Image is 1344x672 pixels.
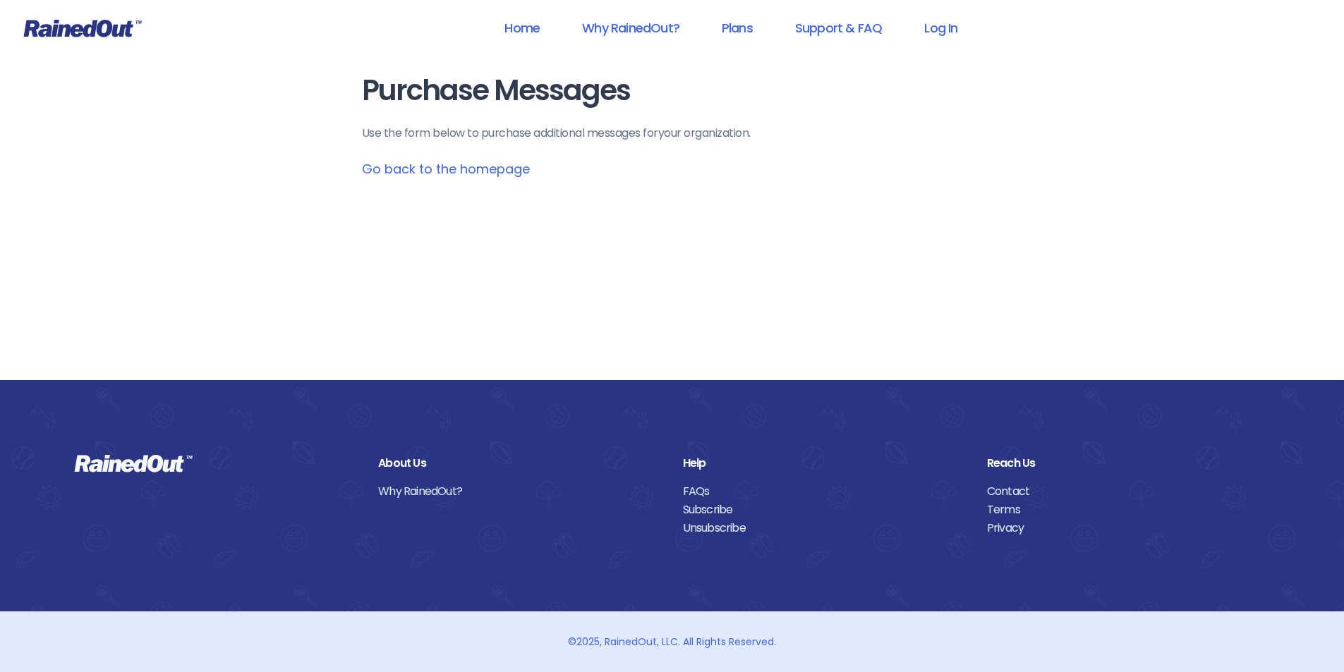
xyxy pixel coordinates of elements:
[683,501,966,519] a: Subscribe
[987,454,1270,472] div: Reach Us
[378,454,661,472] div: About Us
[703,12,771,44] a: Plans
[362,160,530,178] a: Go back to the homepage
[777,12,900,44] a: Support & FAQ
[906,12,976,44] a: Log In
[987,519,1270,537] a: Privacy
[683,519,966,537] a: Unsubscribe
[987,501,1270,519] a: Terms
[564,12,698,44] a: Why RainedOut?
[378,482,661,501] a: Why RainedOut?
[683,482,966,501] a: FAQs
[362,75,983,106] h1: Purchase Messages
[683,454,966,472] div: Help
[362,125,983,142] p: Use the form below to purchase additional messages for your organization .
[486,12,558,44] a: Home
[987,482,1270,501] a: Contact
